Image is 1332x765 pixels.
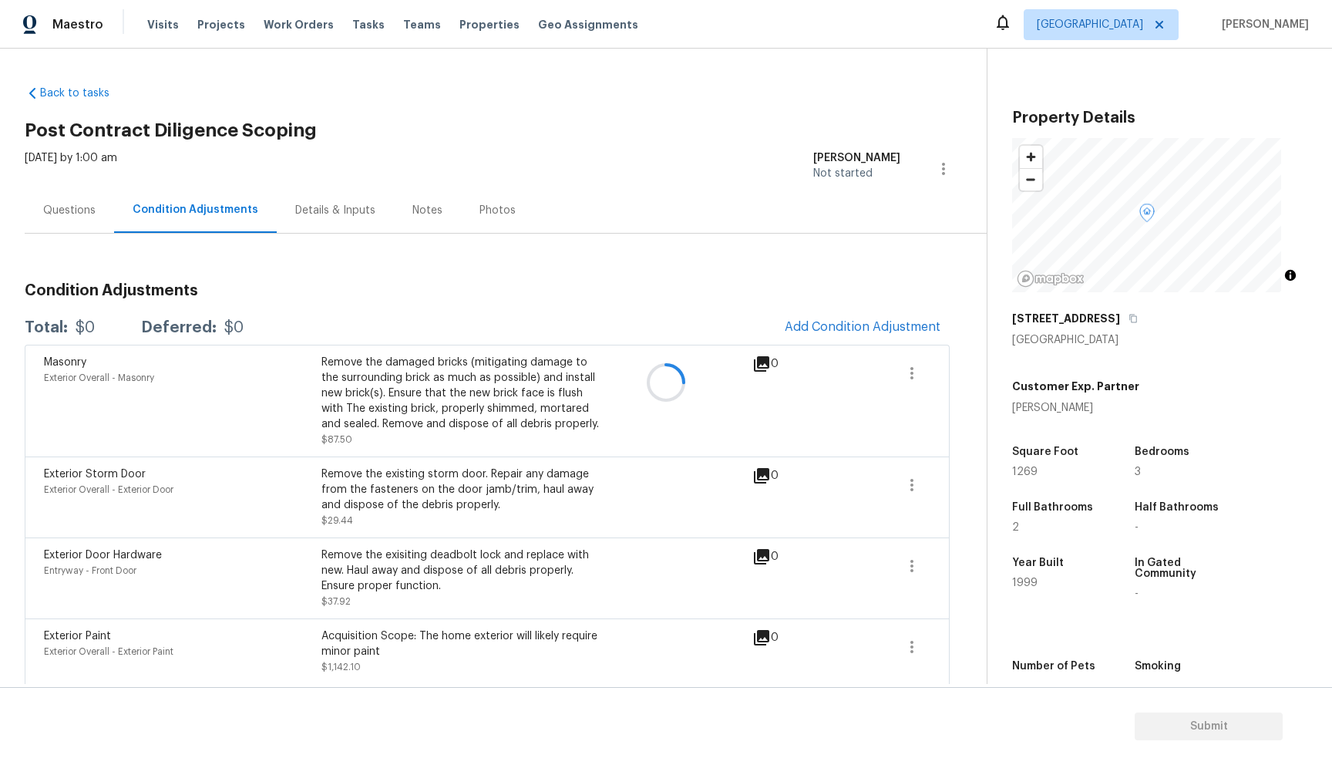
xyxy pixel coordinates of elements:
[1126,312,1140,325] button: Copy Address
[1012,138,1281,292] canvas: Map
[1135,681,1139,692] span: -
[1020,168,1042,190] button: Zoom out
[1012,110,1307,126] h3: Property Details
[1012,332,1307,348] div: [GEOGRAPHIC_DATA]
[1012,502,1093,513] h5: Full Bathrooms
[1012,681,1016,692] span: -
[1135,522,1139,533] span: -
[1281,266,1300,285] button: Toggle attribution
[1012,311,1120,326] h5: [STREET_ADDRESS]
[1135,661,1181,672] h5: Smoking
[1135,558,1228,579] h5: In Gated Community
[1012,661,1095,672] h5: Number of Pets
[1020,169,1042,190] span: Zoom out
[1012,400,1139,416] div: [PERSON_NAME]
[1012,522,1019,533] span: 2
[1135,447,1189,457] h5: Bedrooms
[1012,447,1078,457] h5: Square Foot
[1017,270,1085,288] a: Mapbox homepage
[1012,558,1064,568] h5: Year Built
[1135,467,1141,477] span: 3
[1139,204,1155,227] div: Map marker
[1286,267,1295,284] span: Toggle attribution
[1012,578,1038,588] span: 1999
[1012,379,1139,394] h5: Customer Exp. Partner
[1020,146,1042,168] button: Zoom in
[1135,502,1219,513] h5: Half Bathrooms
[1012,467,1038,477] span: 1269
[1135,588,1139,599] span: -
